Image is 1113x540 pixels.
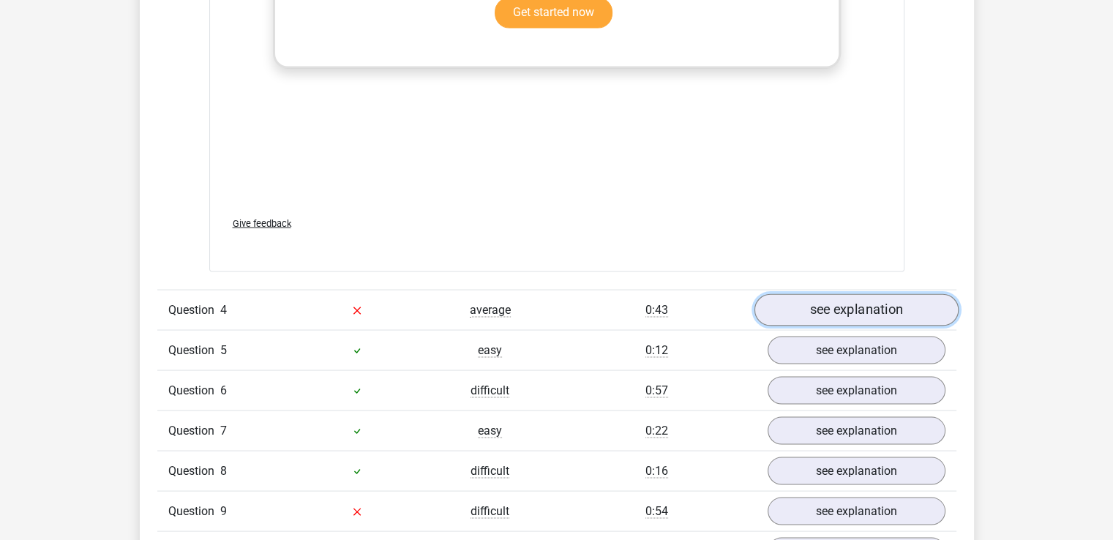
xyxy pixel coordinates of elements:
[233,217,291,228] span: Give feedback
[645,503,668,518] span: 0:54
[168,381,220,399] span: Question
[168,502,220,520] span: Question
[220,342,227,356] span: 5
[471,503,509,518] span: difficult
[768,457,945,484] a: see explanation
[168,421,220,439] span: Question
[220,383,227,397] span: 6
[168,462,220,479] span: Question
[645,383,668,397] span: 0:57
[645,302,668,317] span: 0:43
[470,302,511,317] span: average
[220,463,227,477] span: 8
[471,383,509,397] span: difficult
[768,376,945,404] a: see explanation
[768,336,945,364] a: see explanation
[645,423,668,438] span: 0:22
[168,301,220,318] span: Question
[768,497,945,525] a: see explanation
[220,423,227,437] span: 7
[754,293,958,326] a: see explanation
[478,423,502,438] span: easy
[768,416,945,444] a: see explanation
[478,342,502,357] span: easy
[645,342,668,357] span: 0:12
[220,302,227,316] span: 4
[471,463,509,478] span: difficult
[220,503,227,517] span: 9
[645,463,668,478] span: 0:16
[168,341,220,359] span: Question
